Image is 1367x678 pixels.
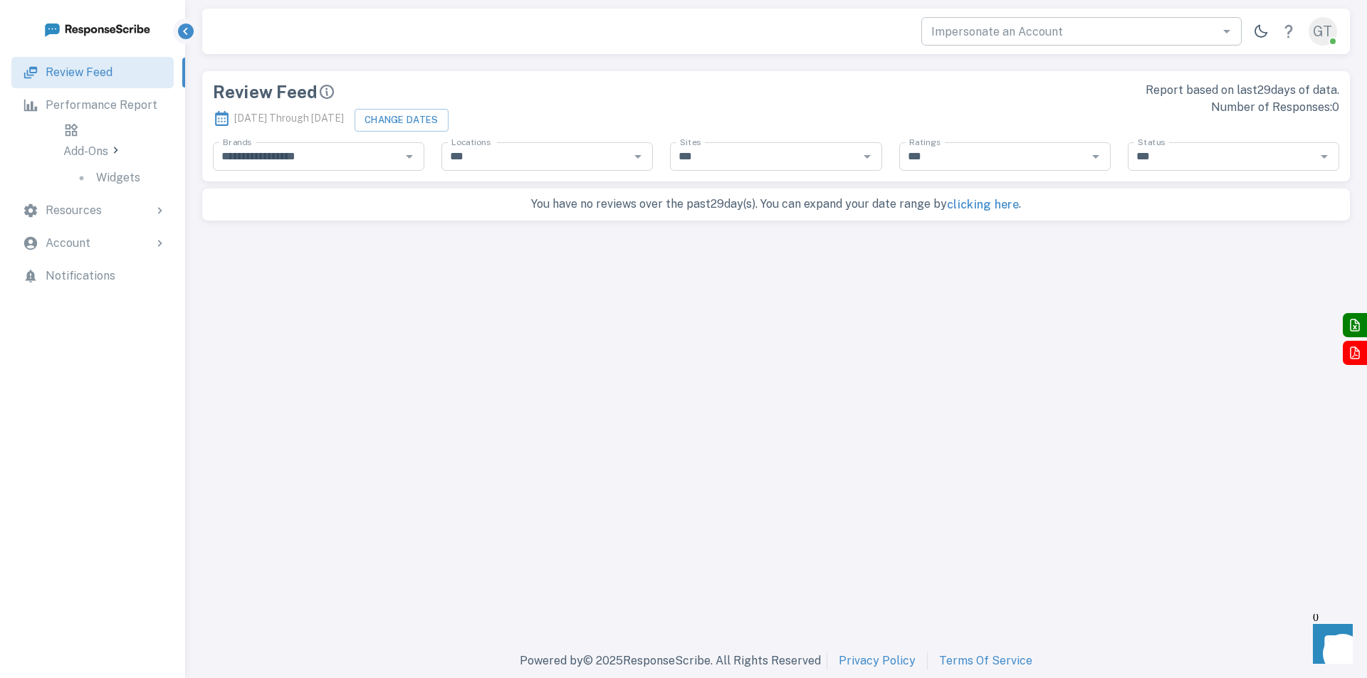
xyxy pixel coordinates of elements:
[839,652,916,669] a: Privacy Policy
[46,268,115,285] p: Notifications
[209,196,1343,213] p: You have no reviews over the past 29 day(s). You can expand your date range by .
[11,260,174,292] a: Notifications
[947,196,1019,213] button: clicking here
[1309,17,1337,46] div: GT
[63,143,108,162] p: Add-Ons
[939,652,1032,669] a: Terms Of Service
[213,105,344,132] p: [DATE] Through [DATE]
[11,228,174,259] div: Account
[1343,313,1367,337] button: Export to Excel
[628,147,648,166] button: Open
[857,147,877,166] button: Open
[62,162,152,194] a: Widgets
[785,82,1339,99] p: Report based on last 29 days of data.
[46,202,102,219] p: Resources
[1274,17,1303,46] a: Help Center
[909,136,941,148] label: Ratings
[355,109,449,132] button: Change Dates
[785,99,1339,116] p: Number of Responses: 0
[1314,147,1334,166] button: Open
[43,20,150,38] img: logo
[223,136,251,148] label: Brands
[96,169,140,186] p: Widgets
[680,136,701,148] label: Sites
[46,235,90,252] p: Account
[213,82,768,102] div: Review Feed
[399,147,419,166] button: Open
[11,57,174,88] a: Review Feed
[1138,136,1165,148] label: Status
[11,90,174,121] a: Performance Report
[1343,341,1367,365] button: Export to PDF
[46,64,112,81] p: Review Feed
[520,652,821,669] p: Powered by © 2025 ResponseScribe. All Rights Reserved
[1086,147,1106,166] button: Open
[1299,614,1361,675] iframe: Front Chat
[1217,21,1237,41] button: Open
[451,136,491,148] label: Locations
[46,97,157,114] p: Performance Report
[63,122,122,162] div: Add-Ons
[11,195,174,226] div: Resources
